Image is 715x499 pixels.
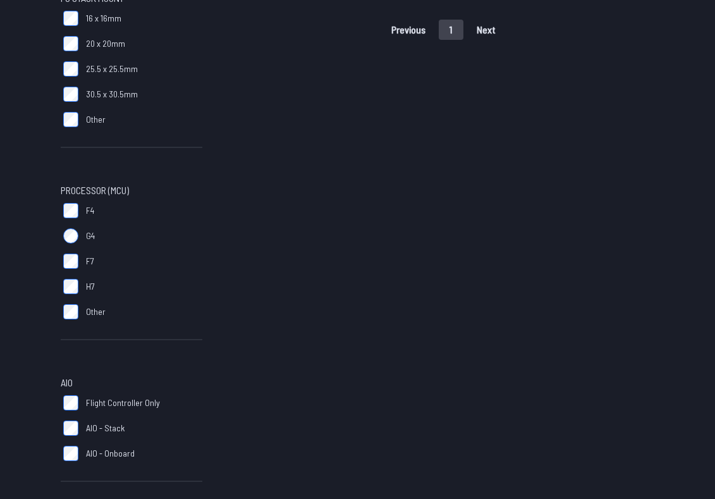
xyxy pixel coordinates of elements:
[63,446,78,461] input: AIO - Onboard
[86,113,106,126] span: Other
[439,20,463,40] button: 1
[63,279,78,294] input: H7
[86,255,94,268] span: F7
[63,87,78,102] input: 30.5 x 30.5mm
[63,228,78,243] input: G4
[61,375,73,390] span: AIO
[86,12,121,25] span: 16 x 16mm
[63,395,78,410] input: Flight Controller Only
[86,305,106,318] span: Other
[63,112,78,127] input: Other
[63,11,78,26] input: 16 x 16mm
[86,230,95,242] span: G4
[63,421,78,436] input: AIO - Stack
[63,36,78,51] input: 20 x 20mm
[86,63,138,75] span: 25.5 x 25.5mm
[86,37,125,50] span: 20 x 20mm
[86,397,160,409] span: Flight Controller Only
[86,88,138,101] span: 30.5 x 30.5mm
[63,61,78,77] input: 25.5 x 25.5mm
[63,254,78,269] input: F7
[63,203,78,218] input: F4
[86,204,94,217] span: F4
[86,422,125,434] span: AIO - Stack
[63,304,78,319] input: Other
[86,280,95,293] span: H7
[61,183,129,198] span: Processor (MCU)
[86,447,135,460] span: AIO - Onboard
